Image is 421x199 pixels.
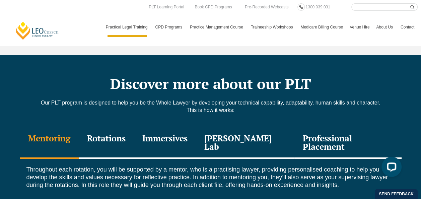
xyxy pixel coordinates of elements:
[15,21,60,40] a: [PERSON_NAME] Centre for Law
[294,127,401,159] div: Professional Placement
[304,3,332,11] a: 1300 039 031
[196,127,294,159] div: [PERSON_NAME] Lab
[152,17,187,37] a: CPD Programs
[102,17,152,37] a: Practical Legal Training
[248,17,297,37] a: Traineeship Workshops
[243,3,290,11] a: Pre-Recorded Webcasts
[376,154,404,182] iframe: LiveChat chat widget
[79,127,134,159] div: Rotations
[397,17,418,37] a: Contact
[20,99,402,121] div: Our PLT program is designed to help you be the Whole Lawyer by developing your technical capabili...
[305,5,330,9] span: 1300 039 031
[373,17,397,37] a: About Us
[187,17,248,37] a: Practice Management Course
[20,127,79,159] div: Mentoring
[134,127,196,159] div: Immersives
[147,3,186,11] a: PLT Learning Portal
[20,75,402,92] h2: Discover more about our PLT
[297,17,346,37] a: Medicare Billing Course
[346,17,373,37] a: Venue Hire
[193,3,233,11] a: Book CPD Programs
[26,166,395,189] p: Throughout each rotation, you will be supported by a mentor, who is a practising lawyer, providin...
